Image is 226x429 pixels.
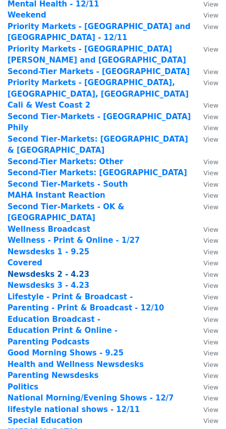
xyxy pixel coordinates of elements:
[203,12,218,19] small: View
[193,135,218,144] a: View
[7,180,128,189] a: Second Tier-Markets - South
[203,271,218,278] small: View
[193,180,218,189] a: View
[7,101,90,110] a: Cali & West Coast 2
[7,236,140,245] a: Wellness - Print & Online - 1/27
[193,236,218,245] a: View
[7,416,82,425] a: Special Education
[193,225,218,234] a: View
[193,101,218,110] a: View
[193,258,218,267] a: View
[203,248,218,256] small: View
[203,113,218,121] small: View
[7,202,124,223] a: Second Tier-Markets - OK & [GEOGRAPHIC_DATA]
[7,371,98,380] a: Parenting Newsdesks
[193,67,218,76] a: View
[7,67,189,76] a: Second-Tier Markets - [GEOGRAPHIC_DATA]
[7,281,89,290] strong: Newsdesks 3 - 4.23
[193,270,218,279] a: View
[193,281,218,290] a: View
[193,123,218,132] a: View
[7,22,190,43] a: Priority Markets - [GEOGRAPHIC_DATA] and [GEOGRAPHIC_DATA] - 12/11
[193,371,218,380] a: View
[7,337,89,346] a: Parenting Podcasts
[7,247,89,256] a: Newsdesks 1 - 9.25
[203,327,218,334] small: View
[7,191,105,200] a: MAHA Instant Reaction
[193,360,218,369] a: View
[203,338,218,346] small: View
[193,112,218,121] a: View
[203,124,218,132] small: View
[203,158,218,166] small: View
[7,78,188,99] a: Priority Markets - [GEOGRAPHIC_DATA], [GEOGRAPHIC_DATA], [GEOGRAPHIC_DATA]
[7,225,90,234] a: Wellness Broadcast
[203,372,218,379] small: View
[203,226,218,233] small: View
[7,360,143,369] a: Health and Wellness Newsdesks
[203,293,218,301] small: View
[7,405,140,414] a: lifestyle national shows - 12/11
[193,303,218,312] a: View
[7,123,28,132] a: Phily
[203,349,218,357] small: View
[176,381,226,429] iframe: Chat Widget
[193,78,218,87] a: View
[193,11,218,20] a: View
[7,348,123,357] a: Good Morning Shows - 9.25
[193,22,218,31] a: View
[203,102,218,109] small: View
[193,326,218,335] a: View
[7,168,187,177] a: Second-Tier Markets: [GEOGRAPHIC_DATA]
[193,337,218,346] a: View
[193,202,218,211] a: View
[203,79,218,87] small: View
[203,181,218,188] small: View
[7,258,42,267] a: Covered
[203,68,218,76] small: View
[7,270,89,279] a: Newsdesks 2 - 4.23
[203,192,218,199] small: View
[203,203,218,211] small: View
[203,304,218,312] small: View
[7,393,174,402] a: National Morning/Evening Shows - 12/7
[7,11,46,20] a: Weekend
[7,326,117,335] a: Education Print & Online -
[7,135,188,155] a: Second Tier-Markets: [GEOGRAPHIC_DATA] & [GEOGRAPHIC_DATA]
[7,303,164,312] a: Parenting - Print & Broadcast - 12/10
[203,23,218,31] small: View
[7,157,123,166] a: Second-Tier Markets: Other
[7,112,191,121] a: Second Tier-Markets - [GEOGRAPHIC_DATA]
[203,1,218,8] small: View
[193,45,218,54] a: View
[7,45,186,65] a: Priority Markets - [GEOGRAPHIC_DATA][PERSON_NAME] and [GEOGRAPHIC_DATA]
[7,315,100,324] a: Education Broadcast -
[203,282,218,289] small: View
[193,292,218,301] a: View
[7,382,38,391] a: Politics
[193,157,218,166] a: View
